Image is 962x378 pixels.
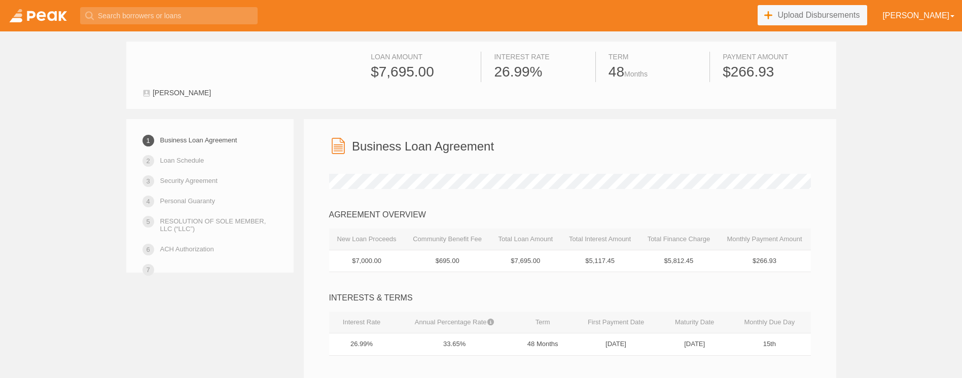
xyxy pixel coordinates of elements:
td: 33.65% [395,333,515,356]
a: Business Loan Agreement [160,131,237,149]
img: user-1c9fd2761cee6e1c551a576fc8a3eb88bdec9f05d7f3aff15e6bd6b6821838cb.svg [142,89,151,97]
td: $5,812.45 [639,250,718,272]
a: Security Agreement [160,172,218,190]
a: RESOLUTION OF SOLE MEMBER, LLC (“LLC”) [160,212,277,238]
td: 26.99% [329,333,395,356]
div: 48 [609,62,705,82]
div: Loan Amount [371,52,477,62]
span: [PERSON_NAME] [153,89,211,97]
a: Personal Guaranty [160,192,215,210]
td: [DATE] [661,333,728,356]
div: $7,695.00 [371,62,477,82]
td: 48 Months [515,333,571,356]
a: Upload Disbursements [758,5,868,25]
td: [DATE] [571,333,661,356]
th: New Loan Proceeds [329,229,405,250]
a: ACH Authorization [160,240,214,258]
td: $7,695.00 [490,250,561,272]
th: Monthly Due Day [728,312,810,333]
th: Interest Rate [329,312,395,333]
div: Term [609,52,705,62]
th: Total Loan Amount [490,229,561,250]
th: Total Finance Charge [639,229,718,250]
div: 26.99% [494,62,591,82]
th: Term [515,312,571,333]
th: Monthly Payment Amount [718,229,810,250]
th: Maturity Date [661,312,728,333]
th: Community Benefit Fee [405,229,490,250]
td: $5,117.45 [561,250,639,272]
div: INTERESTS & TERMS [329,292,811,304]
div: $266.93 [723,62,820,82]
th: Annual Percentage Rate [395,312,515,333]
div: Payment Amount [723,52,820,62]
td: $695.00 [405,250,490,272]
span: Months [624,70,648,78]
a: Loan Schedule [160,152,204,169]
h3: Business Loan Agreement [352,140,494,153]
td: $266.93 [718,250,810,272]
th: First Payment Date [571,312,661,333]
div: AGREEMENT OVERVIEW [329,209,811,221]
td: $7,000.00 [329,250,405,272]
div: Interest Rate [494,52,591,62]
th: Total Interest Amount [561,229,639,250]
input: Search borrowers or loans [80,7,258,24]
td: 15th [728,333,810,356]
